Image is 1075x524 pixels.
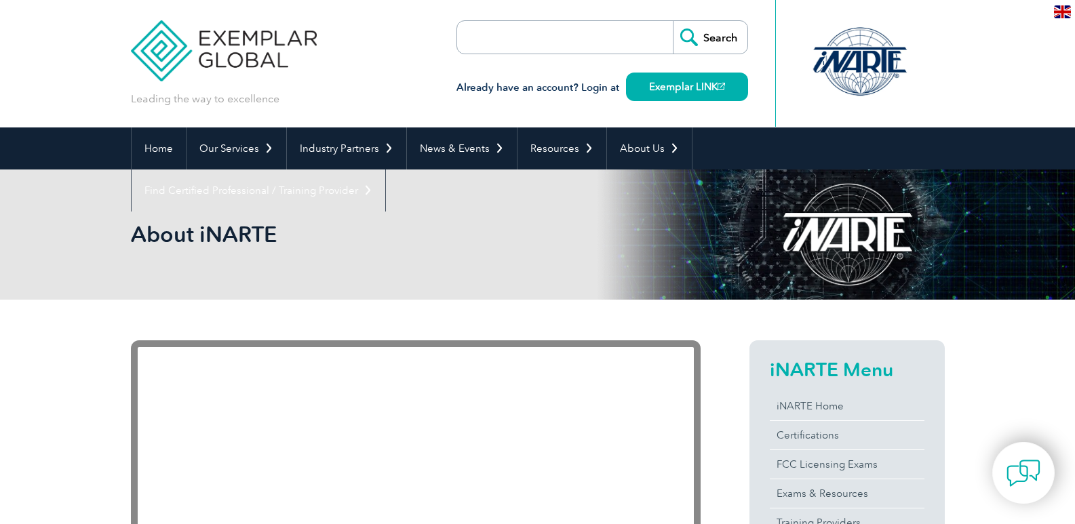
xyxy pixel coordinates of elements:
input: Search [673,21,747,54]
h3: Already have an account? Login at [456,79,748,96]
a: FCC Licensing Exams [770,450,924,479]
a: Find Certified Professional / Training Provider [132,169,385,211]
a: Exemplar LINK [626,73,748,101]
a: Exams & Resources [770,479,924,508]
a: Industry Partners [287,127,406,169]
a: Our Services [187,127,286,169]
a: Resources [517,127,606,169]
img: open_square.png [718,83,725,90]
a: iNARTE Home [770,392,924,420]
img: en [1054,5,1071,18]
p: Leading the way to excellence [131,92,279,106]
h2: About iNARTE [131,224,701,245]
h2: iNARTE Menu [770,359,924,380]
img: contact-chat.png [1006,456,1040,490]
a: Certifications [770,421,924,449]
a: Home [132,127,186,169]
a: About Us [607,127,692,169]
a: News & Events [407,127,517,169]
